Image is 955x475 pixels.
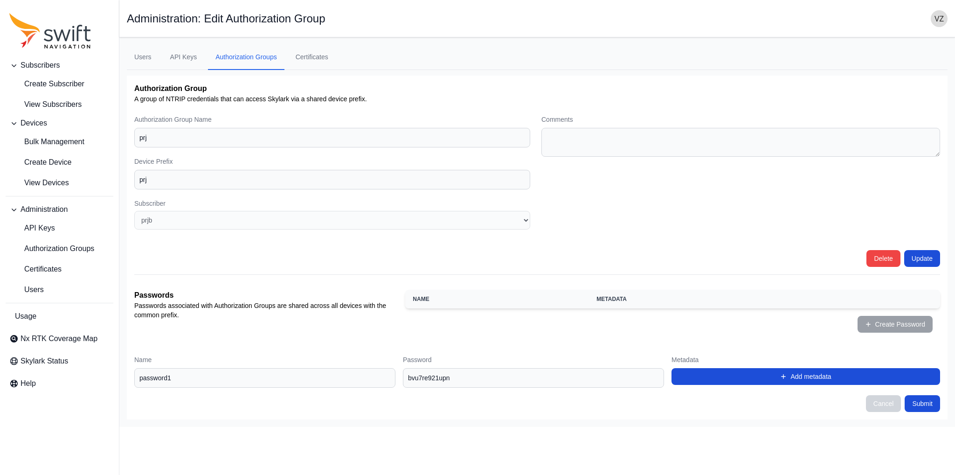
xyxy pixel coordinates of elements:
span: View Devices [9,177,69,189]
label: Authorization Group Name [134,115,530,124]
button: Submit [905,395,940,412]
span: Usage [15,311,36,322]
label: Device Prefix [134,157,530,166]
span: Devices [21,118,47,129]
label: Comments [541,115,940,124]
label: Subscriber [134,199,530,208]
img: user photo [931,10,948,27]
button: Update [904,250,940,267]
span: Administration [21,204,68,215]
span: Subscribers [21,60,60,71]
p: Passwords associated with Authorization Groups are shared across all devices with the common prefix. [134,301,398,320]
span: View Subscribers [9,99,82,110]
a: Certificates [288,45,336,70]
span: Skylark Status [21,356,68,367]
th: Name [405,290,589,308]
p: A group of NTRIP credentials that can access Skylark via a shared device prefix. [134,94,940,104]
a: Certificates [6,260,113,279]
span: Nx RTK Coverage Map [21,333,97,344]
a: Nx RTK Coverage Map [6,329,113,348]
button: Cancel [866,395,901,412]
a: Create Device [6,153,113,172]
a: API Keys [6,219,113,237]
a: Create Subscriber [6,75,113,93]
label: Password [403,355,664,364]
a: Usage [6,307,113,326]
a: View Subscribers [6,95,113,114]
a: API Keys [163,45,205,70]
button: Delete [866,250,900,267]
span: API Keys [9,223,55,234]
h2: Authorization Group [134,83,940,94]
button: Subscribers [6,56,113,75]
a: Users [6,280,113,299]
span: Bulk Management [9,136,84,147]
button: Devices [6,114,113,133]
h1: Administration: Edit Authorization Group [127,13,325,24]
span: Authorization Groups [9,243,94,254]
a: View Devices [6,174,113,192]
span: Help [21,378,36,389]
a: Authorization Groups [208,45,284,70]
a: Help [6,374,113,393]
a: Authorization Groups [6,239,113,258]
h2: Passwords [134,290,398,301]
a: Bulk Management [6,133,113,151]
button: Administration [6,200,113,219]
a: Skylark Status [6,352,113,370]
th: Metadata [589,290,852,308]
input: password [403,368,664,388]
span: Users [9,284,44,295]
span: Create Subscriber [9,78,84,90]
span: Certificates [9,264,62,275]
a: Users [127,45,159,70]
span: Metadata [671,355,940,364]
button: Add metadata [671,368,940,385]
label: Name [134,355,395,364]
span: Create Device [9,157,71,168]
